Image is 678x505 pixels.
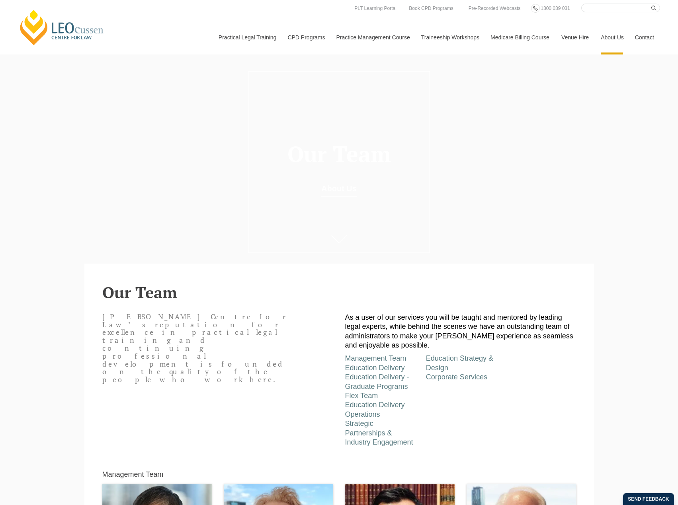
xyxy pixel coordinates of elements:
iframe: LiveChat chat widget [625,452,658,485]
a: Practical Legal Training [213,20,282,54]
a: Education Delivery [345,364,405,372]
a: Education Delivery - Graduate Programs [345,373,409,390]
a: About Us [321,181,357,197]
h1: Our Team [258,142,420,166]
a: Flex Team [345,392,378,400]
a: CPD Programs [281,20,330,54]
h5: Management Team [102,471,164,479]
a: Corporate Services [426,373,487,381]
a: 1300 039 031 [539,4,572,13]
a: PLT Learning Portal [352,4,399,13]
a: Book CPD Programs [407,4,455,13]
a: Venue Hire [555,20,595,54]
a: Strategic Partnerships & Industry Engagement [345,420,413,446]
a: Management Team [345,354,406,362]
a: About Us [595,20,629,54]
a: Medicare Billing Course [485,20,555,54]
span: 1300 039 031 [541,6,570,11]
a: Traineeship Workshops [415,20,485,54]
h2: Our Team [102,284,576,301]
p: As a user of our services you will be taught and mentored by leading legal experts, while behind ... [345,313,576,350]
a: Pre-Recorded Webcasts [467,4,523,13]
a: Contact [629,20,660,54]
a: Education Delivery Operations [345,401,405,418]
p: [PERSON_NAME] Centre for Law’s reputation for excellence in practical legal training and continui... [102,313,293,384]
a: Practice Management Course [330,20,415,54]
a: Education Strategy & Design [426,354,493,371]
a: [PERSON_NAME] Centre for Law [18,9,106,46]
